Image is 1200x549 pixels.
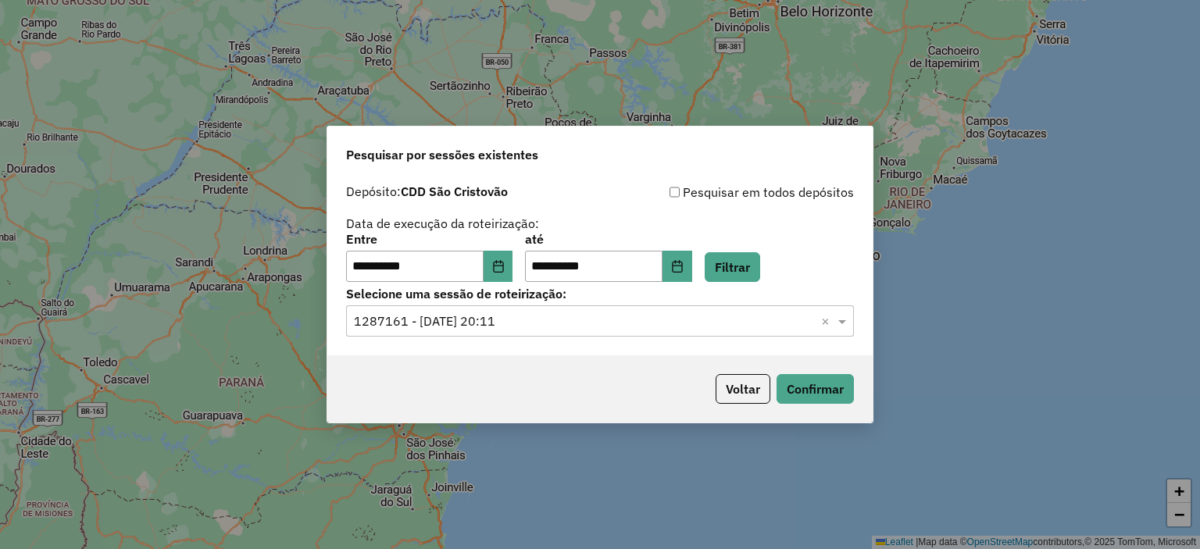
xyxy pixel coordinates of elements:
label: Entre [346,230,512,248]
button: Choose Date [662,251,692,282]
label: Selecione uma sessão de roteirização: [346,284,854,303]
label: até [525,230,691,248]
span: Clear all [821,312,834,330]
button: Voltar [716,374,770,404]
span: Pesquisar por sessões existentes [346,145,538,164]
div: Pesquisar em todos depósitos [600,183,854,201]
button: Choose Date [484,251,513,282]
button: Confirmar [777,374,854,404]
label: Data de execução da roteirização: [346,214,539,233]
label: Depósito: [346,182,508,201]
button: Filtrar [705,252,760,282]
strong: CDD São Cristovão [401,184,508,199]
